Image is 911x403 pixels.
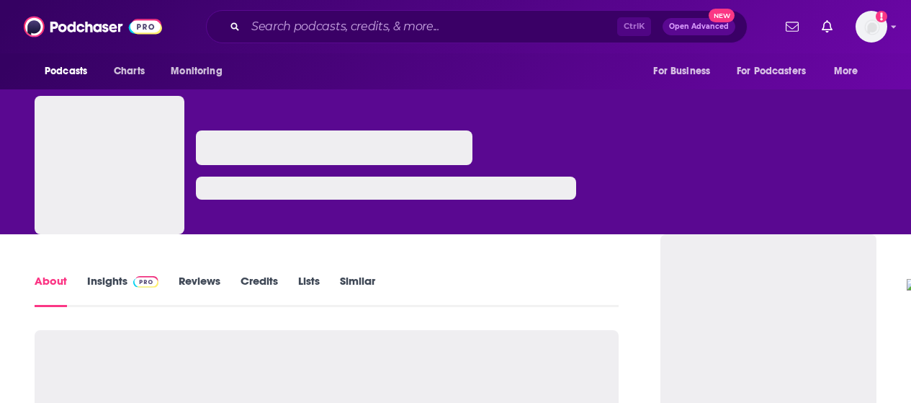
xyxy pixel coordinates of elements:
[727,58,827,85] button: open menu
[24,13,162,40] img: Podchaser - Follow, Share and Rate Podcasts
[241,274,278,307] a: Credits
[816,14,838,39] a: Show notifications dropdown
[856,11,887,43] button: Show profile menu
[45,61,87,81] span: Podcasts
[87,274,158,307] a: InsightsPodchaser Pro
[780,14,804,39] a: Show notifications dropdown
[856,11,887,43] img: User Profile
[617,17,651,36] span: Ctrl K
[161,58,241,85] button: open menu
[179,274,220,307] a: Reviews
[737,61,806,81] span: For Podcasters
[35,274,67,307] a: About
[834,61,858,81] span: More
[653,61,710,81] span: For Business
[340,274,375,307] a: Similar
[709,9,735,22] span: New
[298,274,320,307] a: Lists
[206,10,748,43] div: Search podcasts, credits, & more...
[876,11,887,22] svg: Add a profile image
[856,11,887,43] span: Logged in as amandawoods
[171,61,222,81] span: Monitoring
[35,58,106,85] button: open menu
[663,18,735,35] button: Open AdvancedNew
[643,58,728,85] button: open menu
[104,58,153,85] a: Charts
[133,276,158,288] img: Podchaser Pro
[246,15,617,38] input: Search podcasts, credits, & more...
[824,58,876,85] button: open menu
[669,23,729,30] span: Open Advanced
[114,61,145,81] span: Charts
